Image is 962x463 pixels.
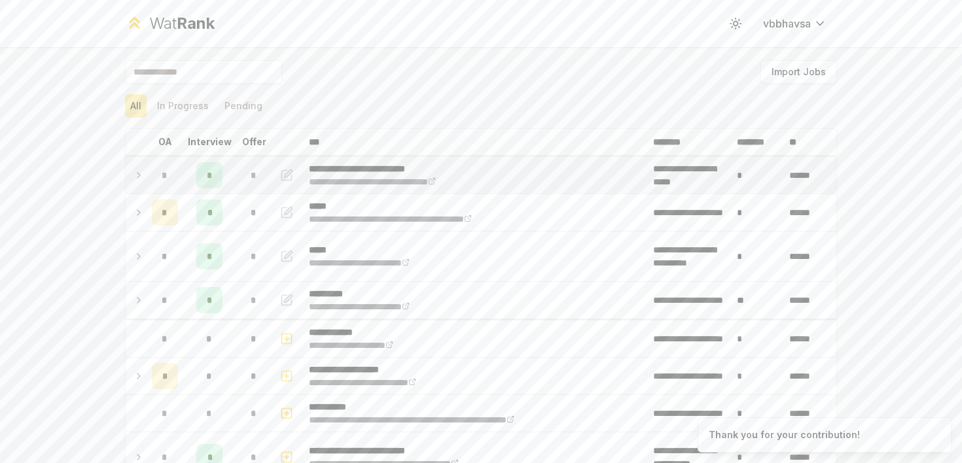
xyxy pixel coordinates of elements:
div: Thank you for your contribution! [709,428,860,441]
a: WatRank [125,13,215,34]
button: In Progress [152,94,214,118]
span: vbbhavsa [763,16,811,31]
button: Import Jobs [760,60,837,84]
button: All [125,94,147,118]
p: Interview [188,135,232,148]
button: vbbhavsa [753,12,837,35]
span: Rank [177,14,215,33]
button: Pending [219,94,268,118]
p: OA [158,135,172,148]
div: Wat [149,13,215,34]
p: Offer [242,135,266,148]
